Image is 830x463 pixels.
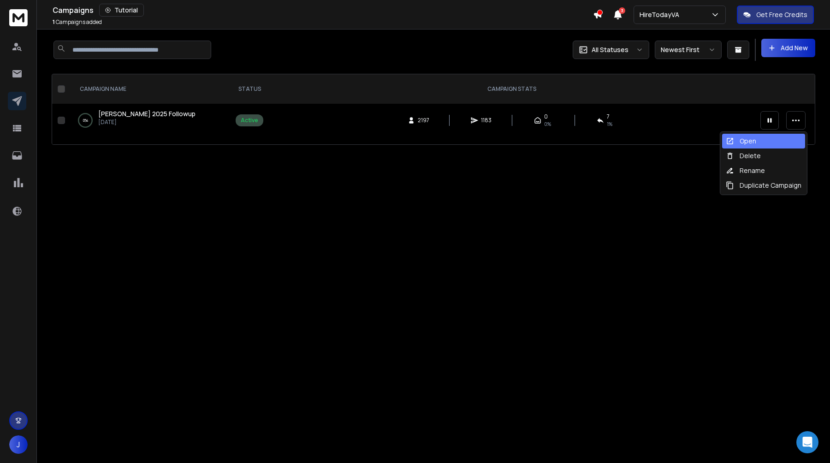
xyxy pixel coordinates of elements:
span: 0 [544,113,548,120]
button: Newest First [655,41,722,59]
div: Active [241,117,258,124]
span: 0% [544,120,551,128]
p: Get Free Credits [756,10,807,19]
td: 0%[PERSON_NAME] 2025 Followup[DATE] [69,104,230,137]
div: Campaigns [53,4,593,17]
button: Tutorial [99,4,144,17]
div: Delete [726,151,761,160]
span: [PERSON_NAME] 2025 Followup [98,109,196,118]
span: 1 [53,18,55,26]
div: Open [726,137,756,146]
p: [DATE] [98,119,196,126]
span: 7 [607,113,610,120]
button: Get Free Credits [737,6,814,24]
p: HireTodayVA [640,10,683,19]
button: J [9,435,28,454]
span: 3 [619,7,625,14]
p: 0 % [83,116,88,125]
p: All Statuses [592,45,628,54]
p: Campaigns added [53,18,102,26]
th: STATUS [230,74,269,104]
span: 2197 [418,117,429,124]
th: CAMPAIGN STATS [269,74,755,104]
button: Add New [761,39,815,57]
a: [PERSON_NAME] 2025 Followup [98,109,196,119]
span: 1183 [481,117,492,124]
div: Open Intercom Messenger [796,431,818,453]
div: Duplicate Campaign [726,181,801,190]
span: 1 % [607,120,612,128]
div: Rename [726,166,765,175]
th: CAMPAIGN NAME [69,74,230,104]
